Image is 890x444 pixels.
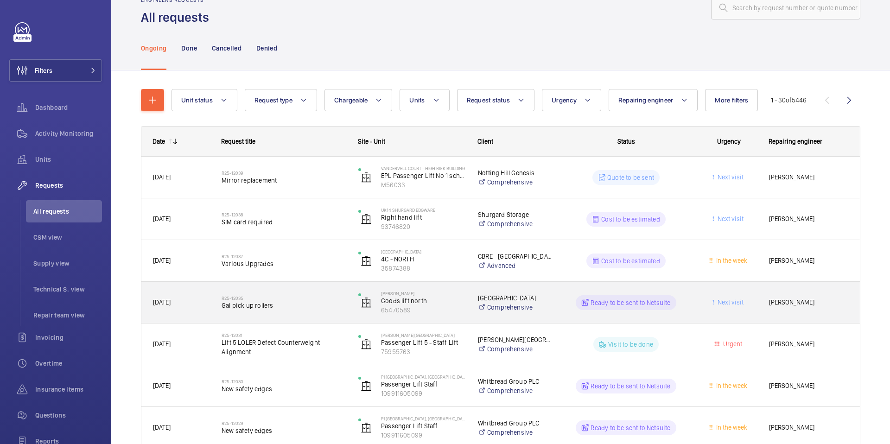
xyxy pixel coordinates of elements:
[716,173,744,181] span: Next visit
[33,285,102,294] span: Technical S. view
[769,255,848,266] span: [PERSON_NAME]
[222,420,346,426] h2: R25-12029
[608,340,653,349] p: Visit to be done
[457,89,535,111] button: Request status
[334,96,368,104] span: Chargeable
[769,172,848,183] span: [PERSON_NAME]
[381,180,466,190] p: M56033
[381,431,466,440] p: 109911605099
[9,59,102,82] button: Filters
[786,96,792,104] span: of
[542,89,601,111] button: Urgency
[714,257,747,264] span: In the week
[478,261,552,270] a: Advanced
[172,89,237,111] button: Unit status
[477,138,493,145] span: Client
[381,389,466,398] p: 109911605099
[35,359,102,368] span: Overtime
[381,374,466,380] p: PI [GEOGRAPHIC_DATA], [GEOGRAPHIC_DATA]
[35,103,102,112] span: Dashboard
[467,96,510,104] span: Request status
[33,259,102,268] span: Supply view
[221,138,255,145] span: Request title
[153,424,171,431] span: [DATE]
[35,333,102,342] span: Invoicing
[141,9,215,26] h1: All requests
[222,217,346,227] span: SIM card required
[478,335,552,344] p: [PERSON_NAME][GEOGRAPHIC_DATA]
[381,338,466,347] p: Passenger Lift 5 - Staff Lift
[381,207,466,213] p: UK14 Shurgard Edgware
[222,379,346,384] h2: R25-12030
[35,155,102,164] span: Units
[35,181,102,190] span: Requests
[256,44,277,53] p: Denied
[381,264,466,273] p: 35874388
[361,214,372,225] img: elevator.svg
[361,297,372,308] img: elevator.svg
[601,256,660,266] p: Cost to be estimated
[478,428,552,437] a: Comprehensive
[222,170,346,176] h2: R25-12039
[35,129,102,138] span: Activity Monitoring
[35,385,102,394] span: Insurance items
[705,89,758,111] button: More filters
[222,301,346,310] span: Gal pick up rollers
[769,214,848,224] span: [PERSON_NAME]
[222,176,346,185] span: Mirror replacement
[361,255,372,266] img: elevator.svg
[381,305,466,315] p: 65470589
[181,44,197,53] p: Done
[478,178,552,187] a: Comprehensive
[607,173,654,182] p: Quote to be sent
[478,210,552,219] p: Shurgard Storage
[153,340,171,348] span: [DATE]
[769,297,848,308] span: [PERSON_NAME]
[381,421,466,431] p: Passenger Lift Staff
[381,171,466,180] p: EPL Passenger Lift No 1 schn 33
[361,339,372,350] img: elevator.svg
[714,382,747,389] span: In the week
[222,426,346,435] span: New safety edges
[153,298,171,306] span: [DATE]
[153,257,171,264] span: [DATE]
[478,419,552,428] p: Whitbread Group PLC
[769,381,848,391] span: [PERSON_NAME]
[478,219,552,228] a: Comprehensive
[617,138,635,145] span: Status
[381,254,466,264] p: 4C - NORTH
[35,66,52,75] span: Filters
[769,339,848,349] span: [PERSON_NAME]
[381,291,466,296] p: [PERSON_NAME]
[153,215,171,222] span: [DATE]
[478,377,552,386] p: Whitbread Group PLC
[715,96,748,104] span: More filters
[769,138,822,145] span: Repairing engineer
[381,213,466,222] p: Right hand lift
[478,386,552,395] a: Comprehensive
[361,422,372,433] img: elevator.svg
[33,233,102,242] span: CSM view
[381,296,466,305] p: Goods lift north
[361,381,372,392] img: elevator.svg
[381,416,466,421] p: PI [GEOGRAPHIC_DATA], [GEOGRAPHIC_DATA]
[181,96,213,104] span: Unit status
[358,138,385,145] span: Site - Unit
[716,298,744,306] span: Next visit
[478,252,552,261] p: CBRE - [GEOGRAPHIC_DATA]
[222,254,346,259] h2: R25-12037
[35,411,102,420] span: Questions
[141,44,166,53] p: Ongoing
[381,249,466,254] p: [GEOGRAPHIC_DATA]
[609,89,698,111] button: Repairing engineer
[153,382,171,389] span: [DATE]
[222,332,346,338] h2: R25-12031
[618,96,674,104] span: Repairing engineer
[245,89,317,111] button: Request type
[381,165,466,171] p: Vandervell Court - High Risk Building
[254,96,292,104] span: Request type
[33,207,102,216] span: All requests
[33,311,102,320] span: Repair team view
[324,89,393,111] button: Chargeable
[222,338,346,356] span: Lift 5 LOLER Defect Counterweight Alignment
